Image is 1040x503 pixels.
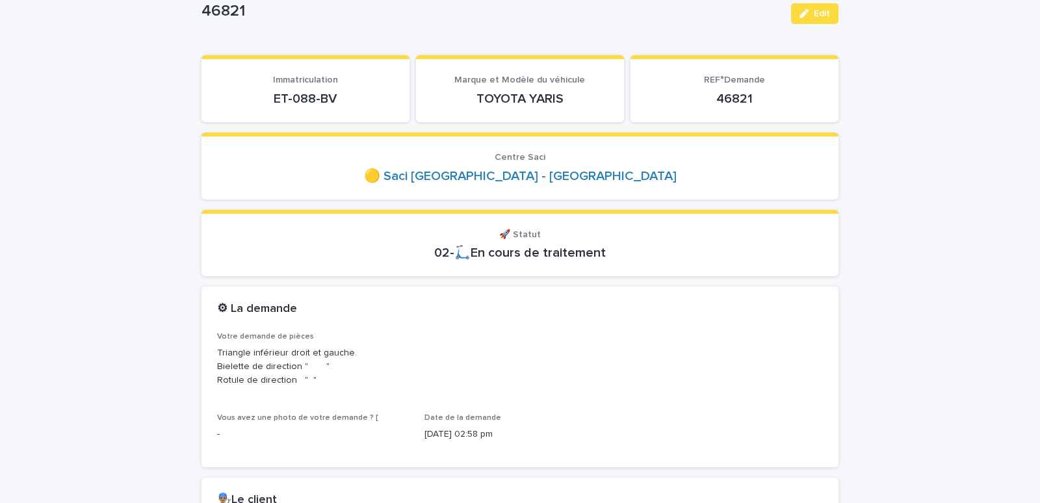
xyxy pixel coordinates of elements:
p: 02-🛴En cours de traitement [217,245,823,261]
span: Marque et Modèle du véhicule [454,75,585,84]
span: Vous avez une photo de votre demande ? [ [217,414,378,422]
h2: ⚙ La demande [217,302,297,316]
a: 🟡 Saci [GEOGRAPHIC_DATA] - [GEOGRAPHIC_DATA] [364,168,677,184]
p: ET-088-BV [217,91,394,107]
span: Votre demande de pièces [217,333,314,341]
p: 46821 [201,2,781,21]
span: Immatriculation [273,75,338,84]
span: REF°Demande [704,75,765,84]
span: Centre Saci [495,153,545,162]
p: TOYOTA YARIS [432,91,608,107]
button: Edit [791,3,838,24]
span: 🚀 Statut [499,230,541,239]
p: Triangle inférieur droit et gauche. Bielette de direction " " Rotule de direction " " [217,346,823,387]
p: - [217,428,409,441]
span: Edit [814,9,830,18]
span: Date de la demande [424,414,501,422]
p: [DATE] 02:58 pm [424,428,616,441]
p: 46821 [646,91,823,107]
